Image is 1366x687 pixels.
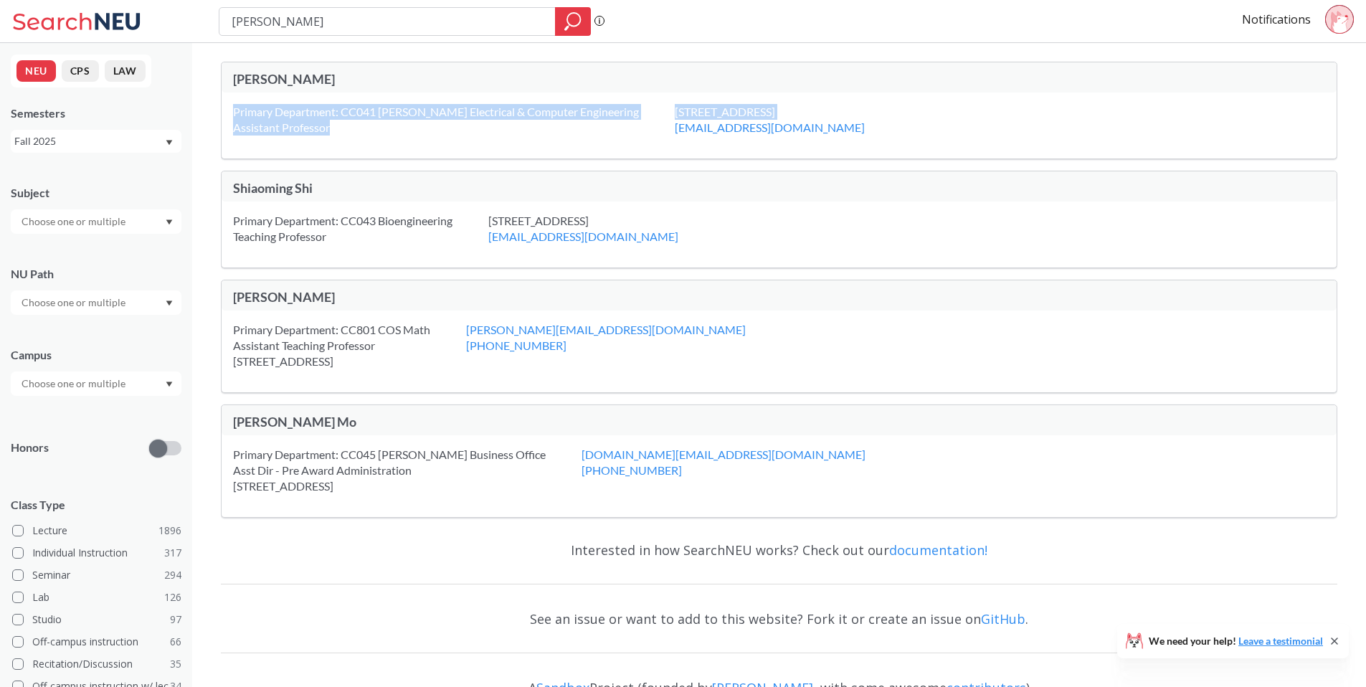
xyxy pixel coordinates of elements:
[12,610,181,629] label: Studio
[11,497,181,513] span: Class Type
[233,180,779,196] div: Shiaoming Shi
[170,656,181,672] span: 35
[11,105,181,121] div: Semesters
[158,523,181,539] span: 1896
[12,566,181,584] label: Seminar
[1149,636,1323,646] span: We need your help!
[166,300,173,306] svg: Dropdown arrow
[564,11,582,32] svg: magnifying glass
[466,338,566,352] a: [PHONE_NUMBER]
[166,219,173,225] svg: Dropdown arrow
[582,463,682,477] a: [PHONE_NUMBER]
[233,322,466,369] div: Primary Department: CC801 COS Math Assistant Teaching Professor [STREET_ADDRESS]
[230,9,545,34] input: Class, professor, course number, "phrase"
[12,655,181,673] label: Recitation/Discussion
[166,140,173,146] svg: Dropdown arrow
[170,612,181,627] span: 97
[11,185,181,201] div: Subject
[981,610,1025,627] a: GitHub
[14,213,135,230] input: Choose one or multiple
[164,589,181,605] span: 126
[12,632,181,651] label: Off-campus instruction
[12,544,181,562] label: Individual Instruction
[889,541,987,559] a: documentation!
[105,60,146,82] button: LAW
[221,529,1337,571] div: Interested in how SearchNEU works? Check out our
[14,375,135,392] input: Choose one or multiple
[11,130,181,153] div: Fall 2025Dropdown arrow
[221,598,1337,640] div: See an issue or want to add to this website? Fork it or create an issue on .
[233,104,675,136] div: Primary Department: CC041 [PERSON_NAME] Electrical & Computer Engineering Assistant Professor
[675,104,901,136] div: [STREET_ADDRESS]
[11,347,181,363] div: Campus
[233,289,779,305] div: [PERSON_NAME]
[555,7,591,36] div: magnifying glass
[11,290,181,315] div: Dropdown arrow
[166,382,173,387] svg: Dropdown arrow
[16,60,56,82] button: NEU
[233,71,779,87] div: [PERSON_NAME]
[466,323,746,336] a: [PERSON_NAME][EMAIL_ADDRESS][DOMAIN_NAME]
[170,634,181,650] span: 66
[11,266,181,282] div: NU Path
[582,447,865,461] a: [DOMAIN_NAME][EMAIL_ADDRESS][DOMAIN_NAME]
[1242,11,1311,27] a: Notifications
[12,521,181,540] label: Lecture
[488,229,678,243] a: [EMAIL_ADDRESS][DOMAIN_NAME]
[14,133,164,149] div: Fall 2025
[11,371,181,396] div: Dropdown arrow
[14,294,135,311] input: Choose one or multiple
[62,60,99,82] button: CPS
[12,588,181,607] label: Lab
[164,545,181,561] span: 317
[233,213,488,245] div: Primary Department: CC043 Bioengineering Teaching Professor
[164,567,181,583] span: 294
[1238,635,1323,647] a: Leave a testimonial
[233,414,779,430] div: [PERSON_NAME] Mo
[488,213,714,245] div: [STREET_ADDRESS]
[11,440,49,456] p: Honors
[11,209,181,234] div: Dropdown arrow
[675,120,865,134] a: [EMAIL_ADDRESS][DOMAIN_NAME]
[233,447,582,494] div: Primary Department: CC045 [PERSON_NAME] Business Office Asst Dir - Pre Award Administration [STRE...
